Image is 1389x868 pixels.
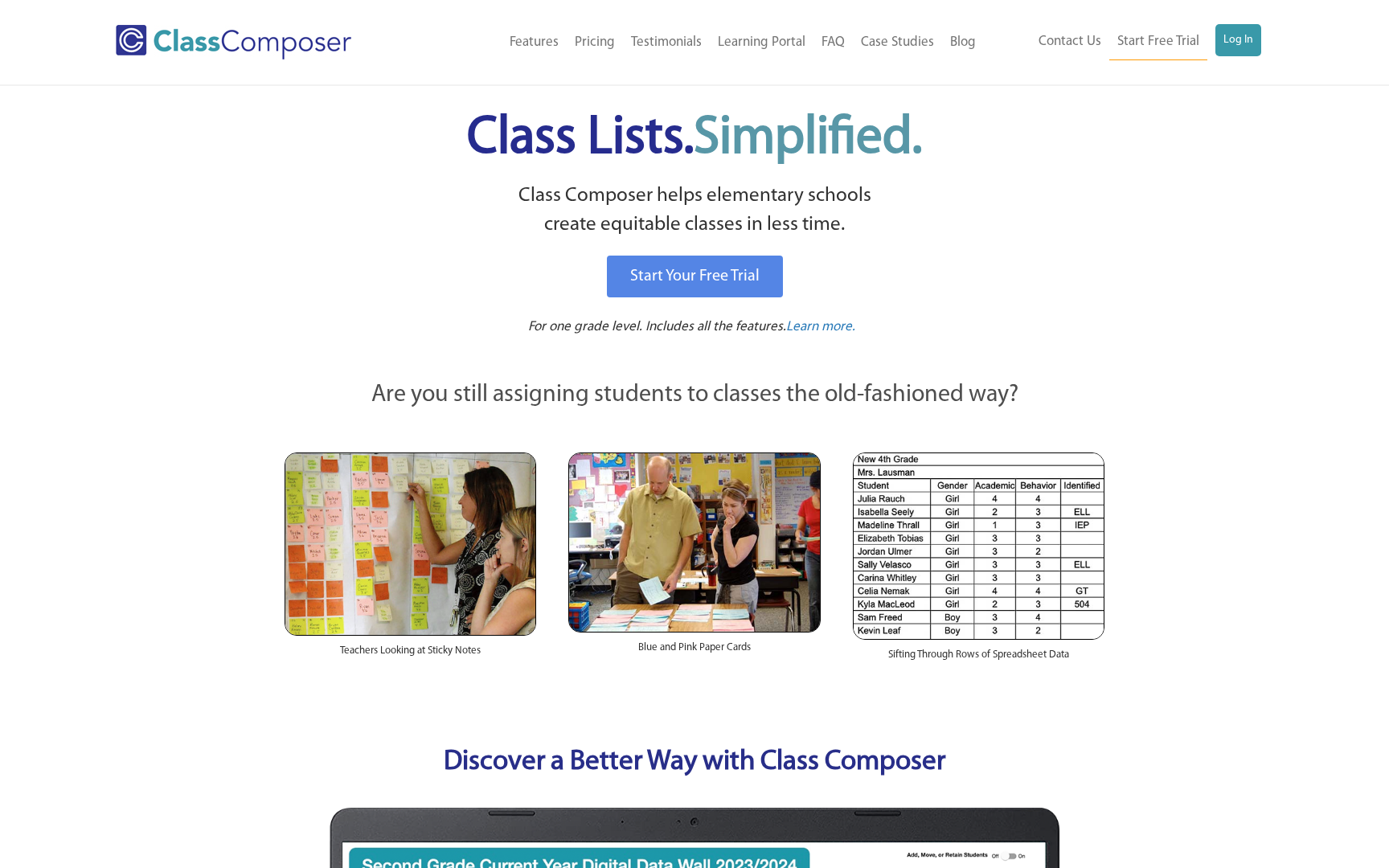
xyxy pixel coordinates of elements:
img: Spreadsheets [853,452,1104,640]
span: Simplified. [694,113,922,165]
div: Teachers Looking at Sticky Notes [285,636,536,674]
a: Learning Portal [710,25,813,60]
a: Start Your Free Trial [607,256,783,297]
img: Class Composer [116,25,351,59]
nav: Header Menu [984,24,1261,60]
a: Log In [1215,24,1261,56]
a: Contact Us [1030,24,1109,59]
a: Pricing [567,25,623,60]
a: Blog [942,25,984,60]
div: Blue and Pink Paper Cards [568,633,820,671]
p: Are you still assigning students to classes the old-fashioned way? [285,378,1104,413]
a: Features [502,25,567,60]
nav: Header Menu [417,25,984,60]
a: Learn more. [786,317,855,338]
span: Start Your Free Trial [630,268,760,285]
a: Start Free Trial [1109,24,1207,60]
a: Testimonials [623,25,710,60]
a: FAQ [813,25,853,60]
p: Discover a Better Way with Class Composer [268,743,1121,784]
div: Sifting Through Rows of Spreadsheet Data [853,640,1104,678]
p: Class Composer helps elementary schools create equitable classes in less time. [282,182,1107,240]
span: Learn more. [786,320,855,334]
a: Case Studies [853,25,942,60]
span: Class Lists. [467,113,922,165]
img: Teachers Looking at Sticky Notes [285,452,536,636]
span: For one grade level. Includes all the features. [528,320,786,334]
img: Blue and Pink Paper Cards [568,452,820,632]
